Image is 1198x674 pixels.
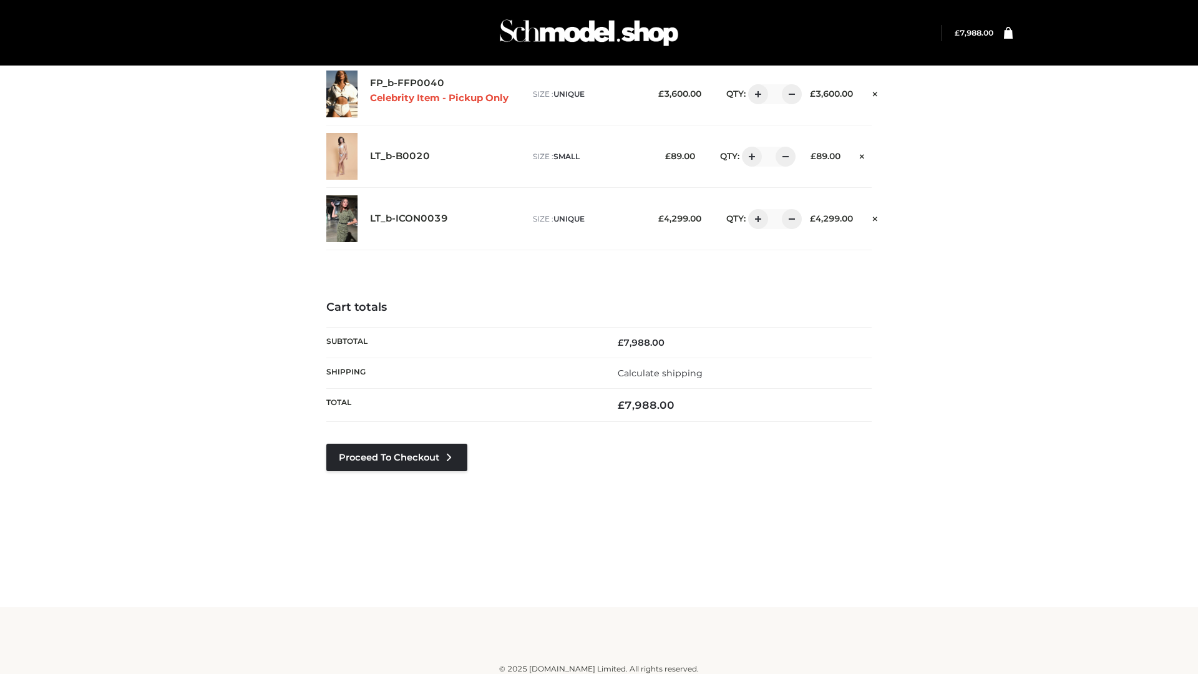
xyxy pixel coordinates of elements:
[810,89,816,99] span: £
[553,214,585,223] span: UNIQUE
[326,389,599,422] th: Total
[708,147,791,167] div: QTY:
[865,84,884,100] a: Remove this item
[618,399,674,411] bdi: 7,988.00
[665,151,671,161] span: £
[658,213,701,223] bdi: 4,299.00
[370,77,444,89] a: FP_b-FFP0040
[618,337,665,348] bdi: 7,988.00
[326,327,599,358] th: Subtotal
[658,213,664,223] span: £
[618,368,703,379] a: Calculate shipping
[370,92,520,104] p: Celebrity Item - Pickup Only
[810,89,853,99] bdi: 3,600.00
[658,89,664,99] span: £
[495,8,683,57] img: Schmodel Admin 964
[811,151,840,161] bdi: 89.00
[618,337,623,348] span: £
[326,444,467,471] a: Proceed to Checkout
[533,151,646,162] p: size :
[853,147,872,163] a: Remove this item
[553,89,585,99] span: UNIQUE
[955,28,993,37] bdi: 7,988.00
[658,89,701,99] bdi: 3,600.00
[810,213,853,223] bdi: 4,299.00
[810,213,816,223] span: £
[955,28,960,37] span: £
[326,301,872,315] h4: Cart totals
[665,151,695,161] bdi: 89.00
[955,28,993,37] a: £7,988.00
[370,150,430,162] a: LT_b-B0020
[326,358,599,388] th: Shipping
[618,399,625,411] span: £
[714,84,797,104] div: QTY:
[370,213,448,225] a: LT_b-ICON0039
[553,152,580,161] span: SMALL
[533,89,646,100] p: size :
[811,151,816,161] span: £
[714,209,797,229] div: QTY:
[865,209,884,225] a: Remove this item
[533,213,646,225] p: size :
